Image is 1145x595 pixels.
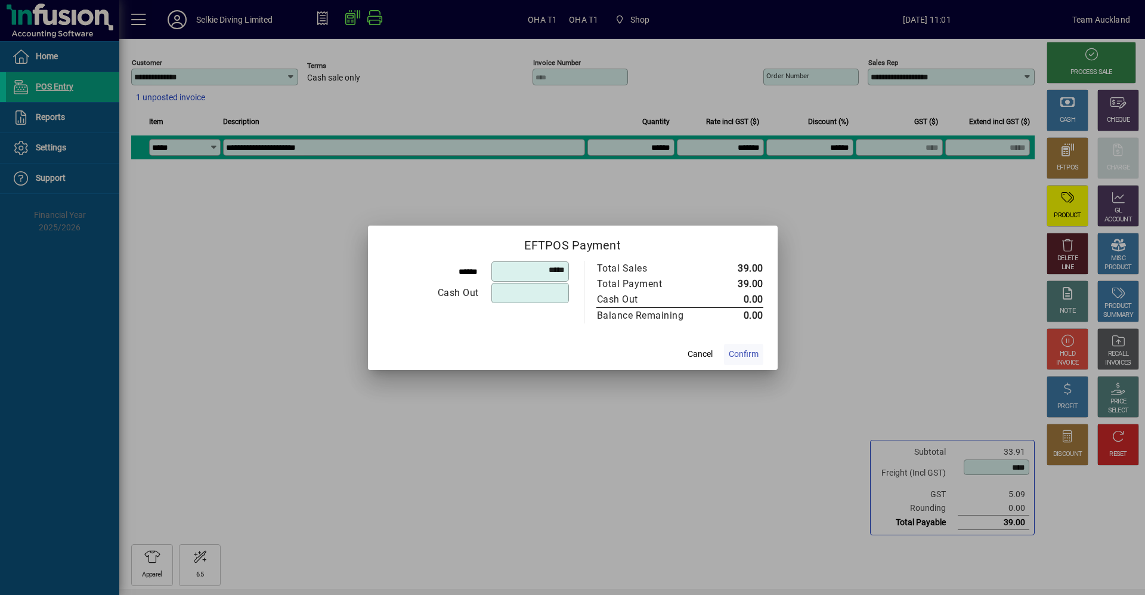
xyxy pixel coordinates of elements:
[681,344,719,365] button: Cancel
[383,286,479,300] div: Cash Out
[688,348,713,360] span: Cancel
[709,307,763,323] td: 0.00
[709,276,763,292] td: 39.00
[596,276,709,292] td: Total Payment
[596,261,709,276] td: Total Sales
[724,344,763,365] button: Confirm
[709,292,763,308] td: 0.00
[597,292,697,307] div: Cash Out
[729,348,759,360] span: Confirm
[597,309,697,323] div: Balance Remaining
[368,226,778,260] h2: EFTPOS Payment
[709,261,763,276] td: 39.00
